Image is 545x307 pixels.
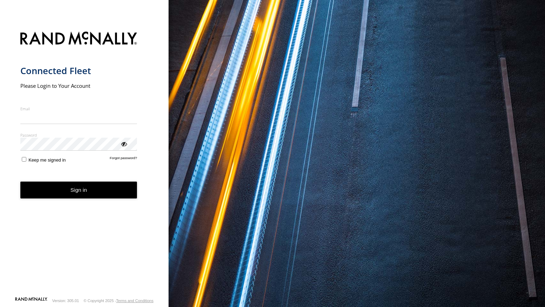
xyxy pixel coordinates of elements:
[84,299,153,303] div: © Copyright 2025 -
[20,182,137,199] button: Sign in
[20,82,137,89] h2: Please Login to Your Account
[20,27,149,296] form: main
[52,299,79,303] div: Version: 305.01
[28,157,66,163] span: Keep me signed in
[20,30,137,48] img: Rand McNally
[116,299,153,303] a: Terms and Conditions
[120,140,127,147] div: ViewPassword
[110,156,137,163] a: Forgot password?
[20,106,137,111] label: Email
[20,132,137,138] label: Password
[22,157,26,162] input: Keep me signed in
[15,297,47,304] a: Visit our Website
[20,65,137,77] h1: Connected Fleet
